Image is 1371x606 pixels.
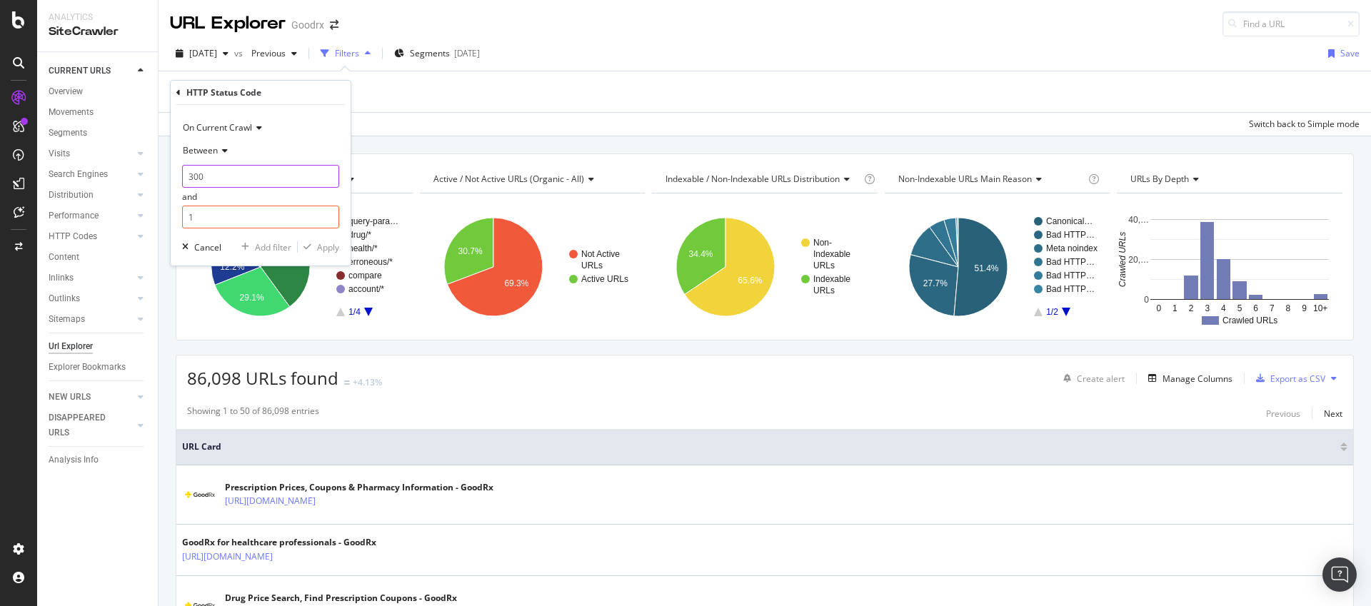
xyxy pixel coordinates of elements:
[182,440,1337,453] span: URL Card
[49,339,148,354] a: Url Explorer
[194,241,221,253] div: Cancel
[49,146,70,161] div: Visits
[330,20,338,30] div: arrow-right-arrow-left
[1221,303,1226,313] text: 4
[49,24,146,40] div: SiteCrawler
[49,312,85,327] div: Sitemaps
[182,165,339,228] div: and
[1237,303,1242,313] text: 5
[1324,405,1342,422] button: Next
[183,121,252,133] span: On Current Crawl
[49,64,134,79] a: CURRENT URLS
[234,47,246,59] span: vs
[410,47,450,59] span: Segments
[49,208,134,223] a: Performance
[49,250,148,265] a: Content
[49,291,80,306] div: Outlinks
[49,312,134,327] a: Sitemaps
[1117,205,1340,329] div: A chart.
[652,205,875,329] svg: A chart.
[1340,47,1360,59] div: Save
[49,84,148,99] a: Overview
[187,205,411,329] svg: A chart.
[246,42,303,65] button: Previous
[388,42,486,65] button: Segments[DATE]
[1118,232,1128,287] text: Crawled URLs
[813,238,832,248] text: Non-
[1129,255,1150,265] text: 20,…
[431,168,633,191] h4: Active / Not Active URLs
[1046,284,1095,294] text: Bad HTTP…
[49,229,97,244] div: HTTP Codes
[298,240,339,254] button: Apply
[49,188,134,203] a: Distribution
[1302,303,1307,313] text: 9
[49,271,134,286] a: Inlinks
[898,173,1032,185] span: Non-Indexable URLs Main Reason
[225,481,493,494] div: Prescription Prices, Coupons & Pharmacy Information - GoodRx
[187,366,338,390] span: 86,098 URLs found
[666,173,840,185] span: Indexable / Non-Indexable URLs distribution
[1322,557,1357,592] div: Open Intercom Messenger
[1266,408,1300,420] div: Previous
[49,453,148,468] a: Analysis Info
[49,208,99,223] div: Performance
[49,11,146,24] div: Analytics
[1046,307,1058,317] text: 1/2
[1145,295,1150,305] text: 0
[663,168,861,191] h4: Indexable / Non-Indexable URLs Distribution
[454,47,480,59] div: [DATE]
[49,390,91,405] div: NEW URLS
[348,257,393,267] text: erroneous/*
[1162,373,1232,385] div: Manage Columns
[170,11,286,36] div: URL Explorer
[240,293,264,303] text: 29.1%
[189,47,217,59] span: 2025 Sep. 5th
[348,230,371,240] text: drug/*
[225,494,316,508] a: [URL][DOMAIN_NAME]
[689,249,713,259] text: 34.4%
[317,241,339,253] div: Apply
[49,167,108,182] div: Search Engines
[1172,303,1177,313] text: 1
[1058,367,1125,390] button: Create alert
[182,485,218,504] img: main image
[353,376,382,388] div: +4.13%
[49,64,111,79] div: CURRENT URLS
[1270,303,1275,313] text: 7
[49,105,148,120] a: Movements
[348,216,398,226] text: query-para…
[344,380,350,385] img: Equal
[170,42,234,65] button: [DATE]
[1266,405,1300,422] button: Previous
[420,205,643,329] div: A chart.
[225,592,457,605] div: Drug Price Search, Find Prescription Coupons - GoodRx
[49,84,83,99] div: Overview
[291,18,324,32] div: Goodrx
[1249,118,1360,130] div: Switch back to Simple mode
[1046,216,1093,226] text: Canonical…
[236,240,291,254] button: Add filter
[581,249,620,259] text: Not Active
[813,274,850,284] text: Indexable
[49,126,87,141] div: Segments
[182,536,376,549] div: GoodRx for healthcare professionals - GoodRx
[1046,257,1095,267] text: Bad HTTP…
[1322,42,1360,65] button: Save
[49,291,134,306] a: Outlinks
[504,278,528,288] text: 69.3%
[738,276,763,286] text: 65.6%
[335,47,359,59] div: Filters
[246,47,286,59] span: Previous
[1286,303,1291,313] text: 8
[1270,373,1325,385] div: Export as CSV
[885,205,1108,329] svg: A chart.
[1222,315,1277,325] text: Crawled URLs
[49,410,134,440] a: DISAPPEARED URLS
[1130,173,1189,185] span: URLs by Depth
[813,286,835,296] text: URLs
[1157,303,1162,313] text: 0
